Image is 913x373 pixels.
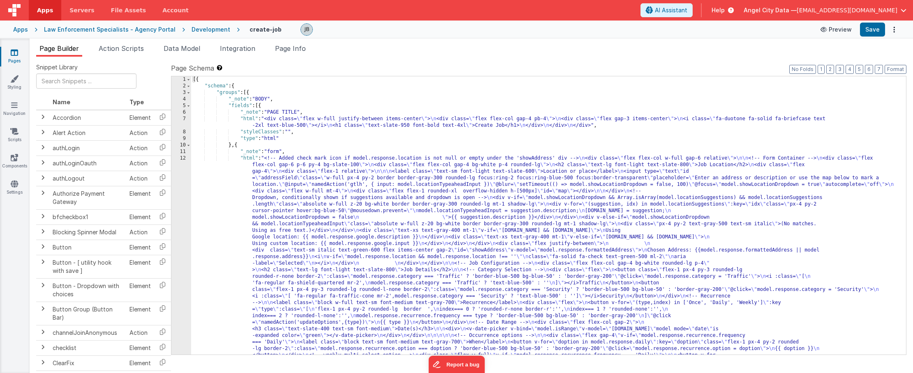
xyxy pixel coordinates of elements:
input: Search Snippets ... [36,73,136,89]
td: Element [126,355,154,371]
td: authLogin [49,140,126,156]
td: Button [49,240,126,255]
h4: create-job [250,26,282,32]
div: 6 [171,109,191,116]
div: 4 [171,96,191,103]
div: Law Enforcement Specialists - Agency Portal [44,25,176,34]
td: Action [126,224,154,240]
span: Help [712,6,725,14]
td: Action [126,156,154,171]
td: Element [126,255,154,278]
button: 6 [865,65,873,74]
button: 1 [818,65,825,74]
button: AI Assistant [640,3,693,17]
span: Type [129,98,144,105]
span: Apps [37,6,53,14]
button: Preview [816,23,857,36]
button: Options [888,24,900,35]
span: Angel City Data — [744,6,797,14]
button: Save [860,23,885,37]
button: 4 [846,65,854,74]
span: Page Schema [171,63,214,73]
td: Action [126,125,154,140]
div: 11 [171,149,191,155]
td: Action [126,171,154,186]
td: Button - [ utility hook with save ] [49,255,126,278]
span: Snippet Library [36,63,78,71]
span: Servers [69,6,94,14]
td: Blocking Spinner Modal [49,224,126,240]
td: Action [126,140,154,156]
span: [EMAIL_ADDRESS][DOMAIN_NAME] [797,6,897,14]
img: 9990944320bbc1bcb8cfbc08cd9c0949 [301,24,312,35]
td: Element [126,278,154,302]
td: bfcheckbox1 [49,209,126,224]
button: Format [885,65,906,74]
div: Apps [13,25,28,34]
td: Authorize Payment Gateway [49,186,126,209]
span: Name [53,98,70,105]
td: Accordion [49,110,126,126]
td: ClearFix [49,355,126,371]
td: Element [126,110,154,126]
span: Action Scripts [99,44,144,53]
td: Action [126,325,154,340]
div: 5 [171,103,191,109]
td: Element [126,186,154,209]
td: Button - Dropdown with choices [49,278,126,302]
td: channelJoinAnonymous [49,325,126,340]
button: Angel City Data — [EMAIL_ADDRESS][DOMAIN_NAME] [744,6,906,14]
td: authLogout [49,171,126,186]
span: Data Model [164,44,200,53]
span: Page Builder [39,44,79,53]
div: 10 [171,142,191,149]
td: authLoginOauth [49,156,126,171]
span: Integration [220,44,255,53]
button: 2 [826,65,834,74]
td: checklist [49,340,126,355]
td: Element [126,302,154,325]
button: 7 [875,65,883,74]
button: 5 [855,65,863,74]
span: File Assets [111,6,146,14]
div: 8 [171,129,191,135]
div: 1 [171,76,191,83]
div: Development [192,25,230,34]
button: No Folds [789,65,816,74]
div: 7 [171,116,191,129]
div: 3 [171,89,191,96]
span: AI Assistant [655,6,687,14]
td: Button Group (Button Bar) [49,302,126,325]
td: Element [126,209,154,224]
td: Element [126,240,154,255]
td: Element [126,340,154,355]
span: Page Info [275,44,306,53]
iframe: Marker.io feedback button [428,356,485,373]
div: 9 [171,135,191,142]
button: 3 [836,65,844,74]
td: Alert Action [49,125,126,140]
div: 2 [171,83,191,89]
